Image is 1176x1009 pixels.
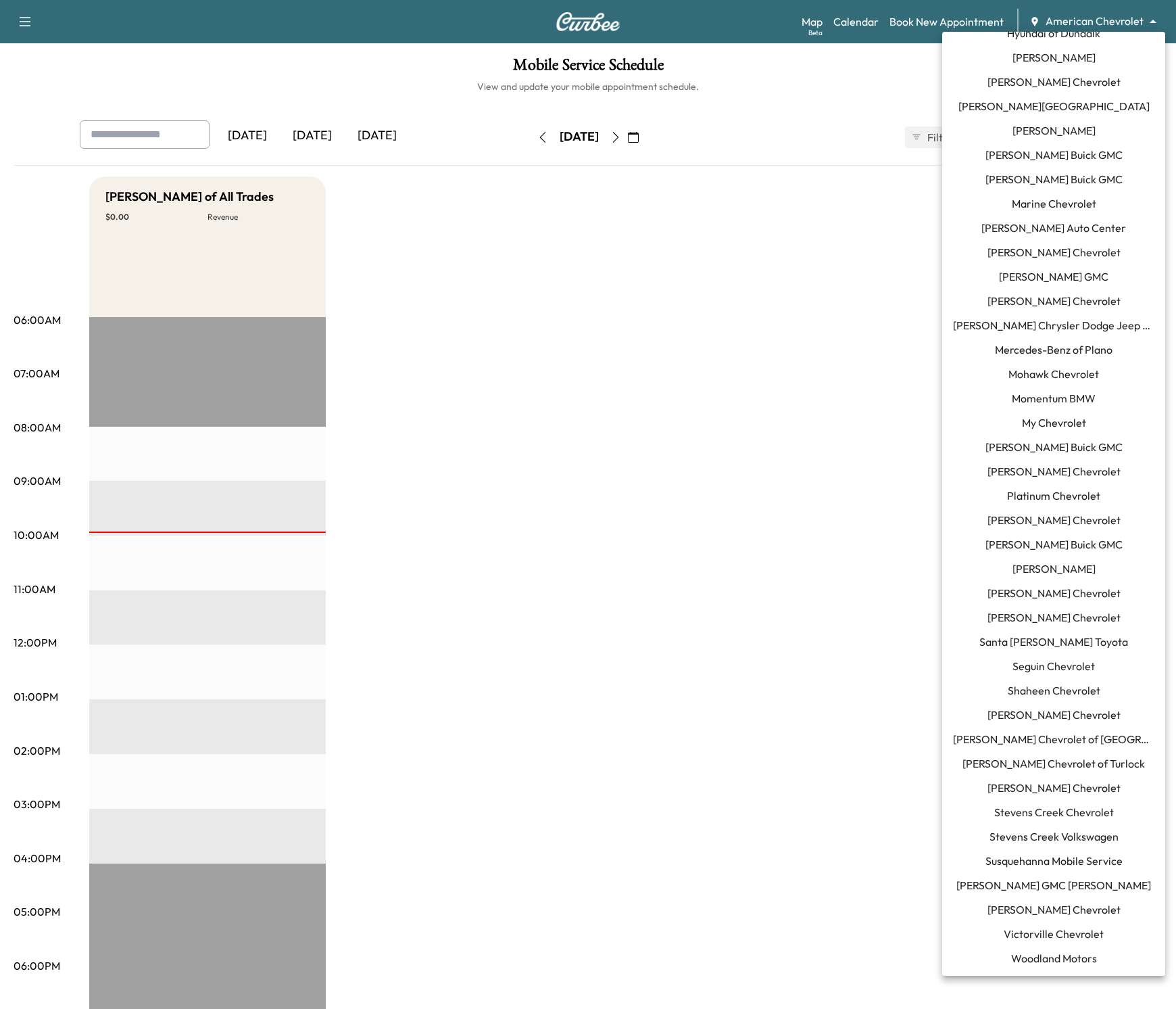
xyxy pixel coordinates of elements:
[985,536,1123,553] span: [PERSON_NAME] Buick GMC
[1007,25,1100,41] span: Hyundai of Dundalk
[1011,950,1097,966] span: Woodland Motors
[987,463,1121,479] span: [PERSON_NAME] Chevrolet
[979,634,1128,650] span: Santa [PERSON_NAME] Toyota
[995,342,1112,358] span: Mercedes-Benz of Plano
[1012,390,1096,406] span: Momentum BMW
[1008,682,1100,699] span: Shaheen Chevrolet
[989,828,1119,845] span: Stevens Creek Volkswagen
[953,731,1154,747] span: [PERSON_NAME] Chevrolet of [GEOGRAPHIC_DATA]
[987,244,1121,260] span: [PERSON_NAME] Chevrolet
[1012,195,1096,212] span: Marine Chevrolet
[985,147,1123,163] span: [PERSON_NAME] Buick GMC
[1008,366,1099,382] span: Mohawk Chevrolet
[987,780,1121,796] span: [PERSON_NAME] Chevrolet
[987,74,1121,90] span: [PERSON_NAME] Chevrolet
[956,877,1151,893] span: [PERSON_NAME] GMC [PERSON_NAME]
[987,293,1121,309] span: [PERSON_NAME] Chevrolet
[1012,122,1096,139] span: [PERSON_NAME]
[1022,415,1086,431] span: My Chevrolet
[987,707,1121,723] span: [PERSON_NAME] Chevrolet
[953,317,1154,333] span: [PERSON_NAME] Chrysler Dodge Jeep RAM of [GEOGRAPHIC_DATA]
[1012,49,1096,66] span: [PERSON_NAME]
[987,512,1121,528] span: [PERSON_NAME] Chevrolet
[987,901,1121,918] span: [PERSON_NAME] Chevrolet
[985,439,1123,455] span: [PERSON_NAME] Buick GMC
[1012,658,1095,674] span: Seguin Chevrolet
[1007,488,1100,504] span: Platinum Chevrolet
[999,268,1108,285] span: [PERSON_NAME] GMC
[1004,926,1104,942] span: Victorville Chevrolet
[985,853,1123,869] span: Susquehanna Mobile Service
[981,220,1126,236] span: [PERSON_NAME] Auto Center
[987,609,1121,626] span: [PERSON_NAME] Chevrolet
[1012,561,1096,577] span: [PERSON_NAME]
[958,98,1150,114] span: [PERSON_NAME][GEOGRAPHIC_DATA]
[987,585,1121,601] span: [PERSON_NAME] Chevrolet
[994,804,1114,820] span: Stevens Creek Chevrolet
[962,755,1145,772] span: [PERSON_NAME] Chevrolet of Turlock
[985,171,1123,187] span: [PERSON_NAME] Buick GMC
